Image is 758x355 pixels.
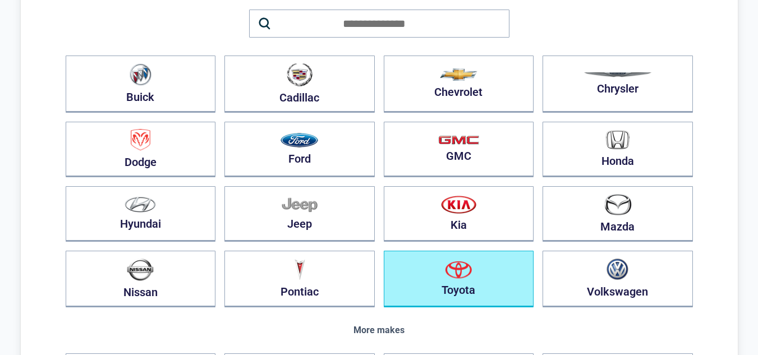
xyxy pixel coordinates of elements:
[384,186,534,242] button: Kia
[543,251,693,307] button: Volkswagen
[66,251,216,307] button: Nissan
[66,325,693,335] div: More makes
[224,186,375,242] button: Jeep
[224,56,375,113] button: Cadillac
[66,186,216,242] button: Hyundai
[384,122,534,177] button: GMC
[384,56,534,113] button: Chevrolet
[224,122,375,177] button: Ford
[224,251,375,307] button: Pontiac
[543,186,693,242] button: Mazda
[543,122,693,177] button: Honda
[384,251,534,307] button: Toyota
[66,56,216,113] button: Buick
[543,56,693,113] button: Chrysler
[66,122,216,177] button: Dodge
